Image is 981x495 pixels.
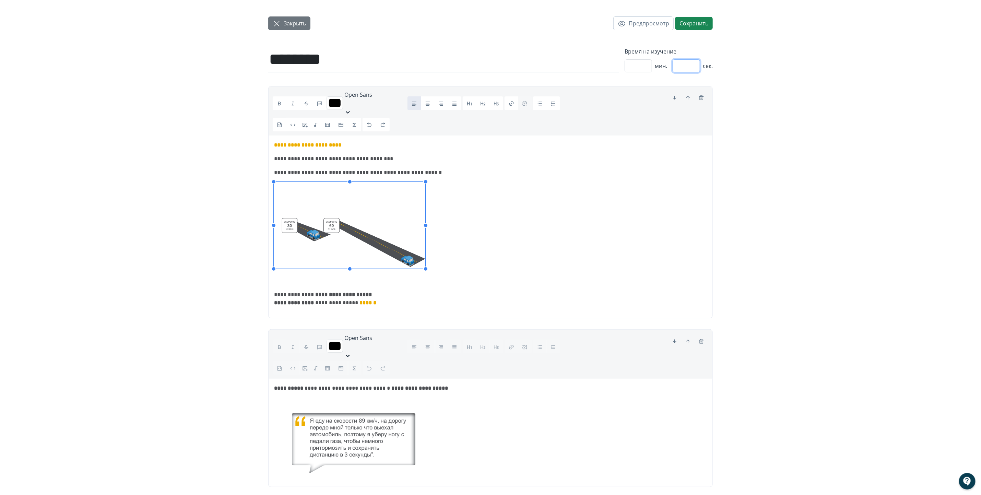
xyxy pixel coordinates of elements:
[268,16,310,30] button: Закрыть
[284,19,306,27] span: Закрыть
[675,17,713,30] button: Сохранить
[344,334,372,342] span: Open Sans
[625,47,713,56] label: Время на изучение
[344,91,372,98] span: Open Sans
[629,19,669,27] span: Предпросмотр
[613,16,674,30] button: Предпросмотр
[625,59,667,72] div: мин.
[673,59,713,72] div: сек.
